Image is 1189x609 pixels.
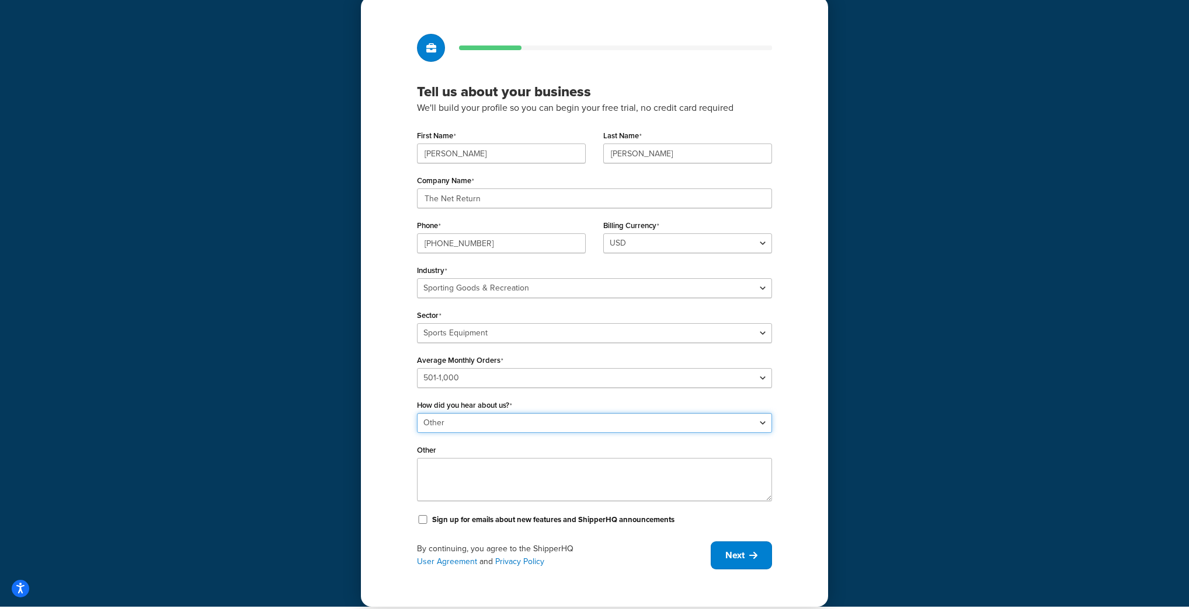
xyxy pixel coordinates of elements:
h3: Tell us about your business [417,83,772,100]
label: Other [417,446,436,454]
label: Sector [417,311,441,320]
a: User Agreement [417,555,477,568]
label: Phone [417,221,441,230]
p: We'll build your profile so you can begin your free trial, no credit card required [417,100,772,116]
label: Last Name [603,131,642,141]
button: Next [711,541,772,569]
label: Company Name [417,176,474,185]
a: Privacy Policy [495,555,544,568]
label: Billing Currency [603,221,659,230]
span: Next [725,549,745,562]
label: Sign up for emails about new features and ShipperHQ announcements [432,514,675,525]
label: How did you hear about us? [417,401,512,410]
label: First Name [417,131,456,141]
label: Industry [417,266,447,275]
label: Average Monthly Orders [417,356,503,365]
div: By continuing, you agree to the ShipperHQ and [417,542,711,568]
